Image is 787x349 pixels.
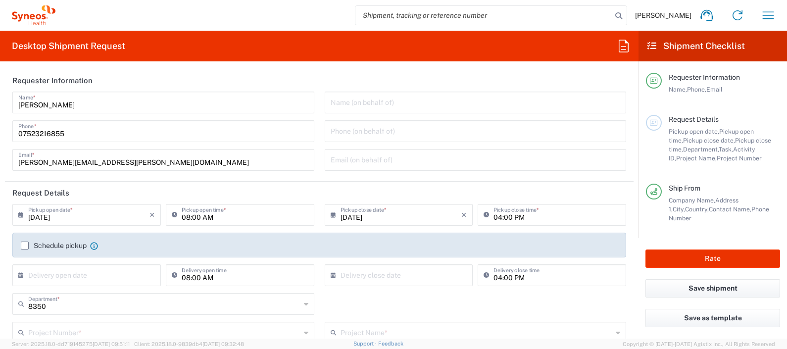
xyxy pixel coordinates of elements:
[647,40,745,52] h2: Shipment Checklist
[134,341,244,347] span: Client: 2025.18.0-9839db4
[461,207,467,223] i: ×
[353,341,378,347] a: Support
[719,146,733,153] span: Task,
[21,242,87,249] label: Schedule pickup
[12,188,69,198] h2: Request Details
[149,207,155,223] i: ×
[93,341,130,347] span: [DATE] 09:51:11
[355,6,612,25] input: Shipment, tracking or reference number
[706,86,723,93] span: Email
[676,154,717,162] span: Project Name,
[683,137,735,144] span: Pickup close date,
[669,115,719,123] span: Request Details
[669,73,740,81] span: Requester Information
[12,76,93,86] h2: Requester Information
[645,309,780,327] button: Save as template
[709,205,751,213] span: Contact Name,
[645,279,780,298] button: Save shipment
[669,197,715,204] span: Company Name,
[669,86,687,93] span: Name,
[717,154,762,162] span: Project Number
[685,205,709,213] span: Country,
[669,184,700,192] span: Ship From
[12,341,130,347] span: Server: 2025.18.0-dd719145275
[683,146,719,153] span: Department,
[645,249,780,268] button: Rate
[623,340,775,349] span: Copyright © [DATE]-[DATE] Agistix Inc., All Rights Reserved
[378,341,403,347] a: Feedback
[673,205,685,213] span: City,
[635,11,691,20] span: [PERSON_NAME]
[12,40,125,52] h2: Desktop Shipment Request
[669,128,719,135] span: Pickup open date,
[202,341,244,347] span: [DATE] 09:32:48
[687,86,706,93] span: Phone,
